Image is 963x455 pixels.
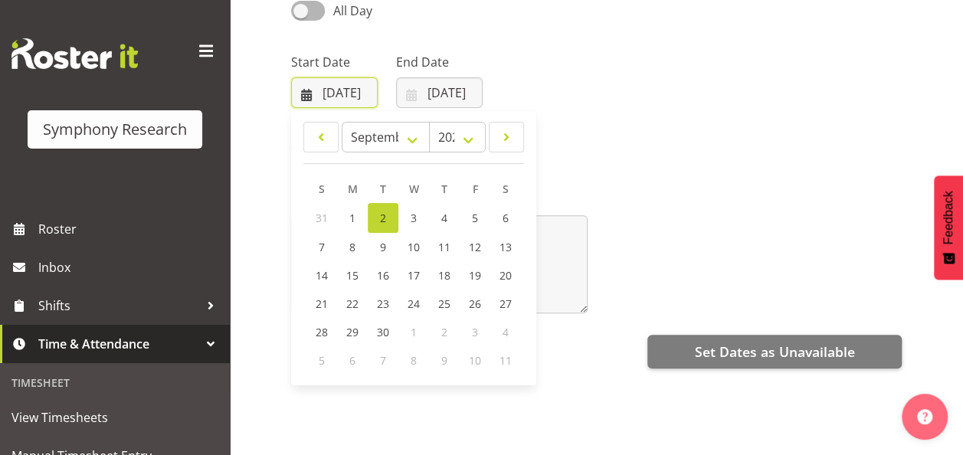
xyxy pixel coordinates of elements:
[346,268,359,283] span: 15
[469,353,481,368] span: 10
[438,240,450,254] span: 11
[377,296,389,311] span: 23
[409,182,419,196] span: W
[368,318,398,346] a: 30
[38,218,222,241] span: Roster
[337,318,368,346] a: 29
[490,290,521,318] a: 27
[438,296,450,311] span: 25
[472,211,478,225] span: 5
[490,233,521,261] a: 13
[337,261,368,290] a: 15
[377,325,389,339] span: 30
[500,268,512,283] span: 20
[429,233,460,261] a: 11
[349,353,355,368] span: 6
[411,211,417,225] span: 3
[469,296,481,311] span: 26
[306,233,337,261] a: 7
[490,203,521,233] a: 6
[11,406,218,429] span: View Timesheets
[380,353,386,368] span: 7
[316,268,328,283] span: 14
[408,296,420,311] span: 24
[503,325,509,339] span: 4
[473,182,478,196] span: F
[490,261,521,290] a: 20
[398,233,429,261] a: 10
[4,398,226,437] a: View Timesheets
[291,53,378,71] label: Start Date
[398,203,429,233] a: 3
[694,342,854,362] span: Set Dates as Unavailable
[500,240,512,254] span: 13
[11,38,138,69] img: Rosterit website logo
[460,233,490,261] a: 12
[647,335,902,368] button: Set Dates as Unavailable
[441,182,447,196] span: T
[934,175,963,280] button: Feedback - Show survey
[500,296,512,311] span: 27
[337,290,368,318] a: 22
[503,182,509,196] span: S
[441,325,447,339] span: 2
[38,294,199,317] span: Shifts
[43,118,187,141] div: Symphony Research
[942,191,955,244] span: Feedback
[396,77,483,108] input: Click to select...
[368,261,398,290] a: 16
[333,2,372,19] span: All Day
[319,240,325,254] span: 7
[368,203,398,233] a: 2
[337,203,368,233] a: 1
[291,77,378,108] input: Click to select...
[377,268,389,283] span: 16
[500,353,512,368] span: 11
[503,211,509,225] span: 6
[368,290,398,318] a: 23
[316,211,328,225] span: 31
[460,203,490,233] a: 5
[380,182,386,196] span: T
[472,325,478,339] span: 3
[316,296,328,311] span: 21
[398,290,429,318] a: 24
[380,240,386,254] span: 9
[469,240,481,254] span: 12
[38,256,222,279] span: Inbox
[348,182,358,196] span: M
[429,261,460,290] a: 18
[411,325,417,339] span: 1
[917,409,932,424] img: help-xxl-2.png
[319,353,325,368] span: 5
[306,318,337,346] a: 28
[380,211,386,225] span: 2
[441,211,447,225] span: 4
[441,353,447,368] span: 9
[438,268,450,283] span: 18
[349,240,355,254] span: 8
[4,367,226,398] div: Timesheet
[411,353,417,368] span: 8
[349,211,355,225] span: 1
[408,268,420,283] span: 17
[319,182,325,196] span: S
[306,290,337,318] a: 21
[306,261,337,290] a: 14
[368,233,398,261] a: 9
[346,325,359,339] span: 29
[429,290,460,318] a: 25
[398,261,429,290] a: 17
[469,268,481,283] span: 19
[38,332,199,355] span: Time & Attendance
[316,325,328,339] span: 28
[408,240,420,254] span: 10
[337,233,368,261] a: 8
[429,203,460,233] a: 4
[396,53,483,71] label: End Date
[346,296,359,311] span: 22
[460,261,490,290] a: 19
[460,290,490,318] a: 26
